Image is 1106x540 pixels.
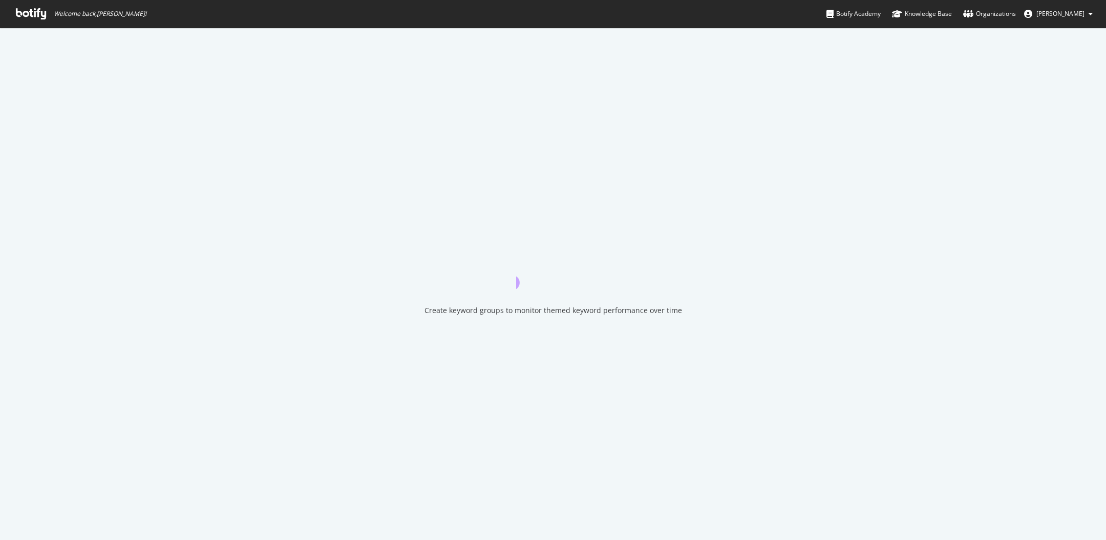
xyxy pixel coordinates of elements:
span: Deepinder Rana [1036,9,1084,18]
div: Organizations [963,9,1016,19]
div: Knowledge Base [892,9,952,19]
button: [PERSON_NAME] [1016,6,1101,22]
div: Create keyword groups to monitor themed keyword performance over time [424,305,682,316]
span: Welcome back, [PERSON_NAME] ! [54,10,146,18]
div: animation [516,252,590,289]
div: Botify Academy [826,9,881,19]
